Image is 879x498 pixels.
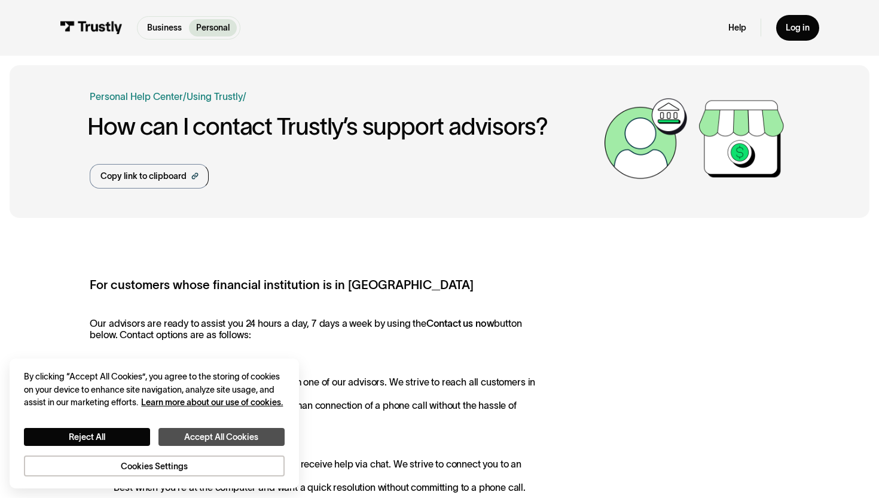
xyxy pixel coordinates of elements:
p: Submit a request to receive a call back from one of our advisors. We strive to reach all customer... [90,365,540,423]
div: Privacy [24,371,284,476]
a: Log in [776,15,819,41]
div: / [243,89,246,104]
p: Our advisors are ready to assist you 24 hours a day, 7 days a week by using the button below. Con... [90,318,540,341]
div: Log in [786,22,810,33]
a: Copy link to clipboard [90,164,208,189]
div: / [183,89,187,104]
a: Personal Help Center [90,89,183,104]
a: More information about your privacy, opens in a new tab [141,397,283,407]
p: Personal [196,22,230,34]
p: Connect to an advisor from your browser to receive help via chat. We strive to connect you to an ... [90,447,540,493]
button: Cookies Settings [24,456,284,476]
strong: For customers whose financial institution is in [GEOGRAPHIC_DATA] [90,278,474,291]
div: By clicking “Accept All Cookies”, you agree to the storing of cookies on your device to enhance s... [24,371,284,408]
strong: Contact us now [426,318,495,329]
div: Cookie banner [10,359,299,488]
a: Using Trustly [187,91,243,102]
button: Accept All Cookies [158,428,285,446]
a: Help [728,22,746,33]
button: Reject All [24,428,150,446]
p: Business [147,22,182,34]
h1: How can I contact Trustly’s support advisors? [87,113,597,139]
a: Business [140,19,189,37]
a: Personal [189,19,237,37]
img: Trustly Logo [60,21,123,34]
div: Copy link to clipboard [100,170,187,183]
